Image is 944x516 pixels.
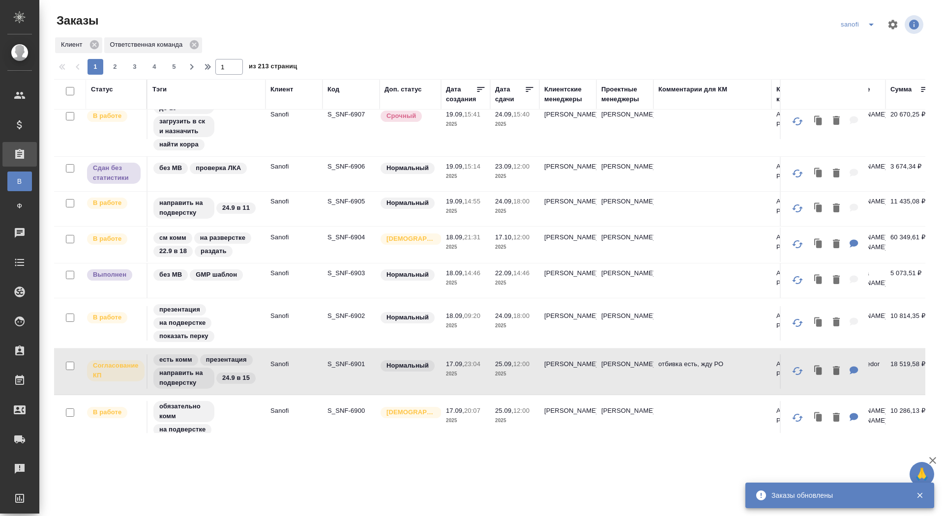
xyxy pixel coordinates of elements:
td: [PERSON_NAME] [539,157,596,191]
button: Клонировать [809,270,828,290]
p: 15:40 [513,111,530,118]
div: Заказы обновлены [771,490,901,500]
td: [PERSON_NAME] [539,306,596,341]
button: Удалить [828,234,845,255]
span: Настроить таблицу [881,13,905,36]
p: 2025 [446,369,485,379]
td: 11 435,08 ₽ [885,192,935,226]
p: на разверстке [200,233,245,243]
p: В работе [93,407,121,417]
td: [PERSON_NAME] [539,192,596,226]
p: 2025 [446,321,485,331]
div: Статус по умолчанию для стандартных заказов [380,311,436,324]
div: Тэги [152,85,167,94]
p: показать перку [159,331,208,341]
div: Статус [91,85,113,94]
button: Для КМ: отбивка есть, жду РО [845,361,863,381]
button: Обновить [786,406,809,430]
p: Sanofi [270,232,318,242]
div: без МВ, GMP шаблон [152,268,261,282]
p: 14:46 [464,269,480,277]
p: направить на подверстку [159,198,208,218]
a: В [7,172,32,191]
p: проверка ЛКА [196,163,241,173]
p: Sanofi [270,162,318,172]
td: 18 519,58 ₽ [885,354,935,389]
p: АО "Санофи Россия" [776,110,824,129]
td: 3 674,34 ₽ [885,157,935,191]
p: АО "Санофи Россия" [776,311,824,331]
div: Клиент [270,85,293,94]
p: на подверстке [159,318,206,328]
p: S_SNF-6901 [327,359,375,369]
div: Выставляет ПМ после принятия заказа от КМа [86,406,142,419]
p: Нормальный [386,361,429,371]
p: S_SNF-6903 [327,268,375,278]
button: Обновить [786,162,809,185]
div: Проектные менеджеры [601,85,649,104]
p: 17.10, [495,233,513,241]
button: 5 [166,59,182,75]
p: В работе [93,111,121,121]
button: Клонировать [809,111,828,131]
button: Клонировать [809,361,828,381]
button: Удалить [828,408,845,428]
p: S_SNF-6905 [327,197,375,206]
p: 2025 [495,242,534,252]
p: 2025 [495,278,534,288]
div: Выставляется автоматически, если на указанный объем услуг необходимо больше времени в стандартном... [380,110,436,123]
p: отбивка есть, жду РО [658,359,767,369]
p: презентация [159,305,200,315]
p: 25.09, [495,360,513,368]
td: [PERSON_NAME] [539,401,596,435]
p: [DEMOGRAPHIC_DATA] [386,407,436,417]
div: презентация, на подверстке, показать перку [152,303,261,343]
a: Ф [7,196,32,216]
div: есть комм, презентация, направить на подверстку, 24.9 в 15 [152,353,261,390]
button: 2 [107,59,123,75]
p: 23:04 [464,360,480,368]
p: 2025 [495,206,534,216]
p: презентация [206,355,247,365]
p: 14:46 [513,269,530,277]
button: Обновить [786,110,809,133]
p: 2025 [495,119,534,129]
button: Удалить [828,164,845,184]
p: В работе [93,198,121,208]
button: Клонировать [809,234,828,255]
p: АО "Санофи Россия" [776,406,824,426]
p: 15:41 [464,111,480,118]
p: Sanofi [270,197,318,206]
div: Выставляется автоматически для первых 3 заказов нового контактного лица. Особое внимание [380,406,436,419]
div: Выставляет ПМ после принятия заказа от КМа [86,311,142,324]
p: на подверстке [159,425,206,434]
span: из 213 страниц [249,60,297,75]
p: 22.09, [495,269,513,277]
p: 22.9 в 18 [159,246,187,256]
div: Выставляется автоматически для первых 3 заказов нового контактного лица. Особое внимание [380,232,436,246]
p: Sanofi [270,406,318,416]
p: 19.09, [446,111,464,118]
p: 2025 [495,369,534,379]
p: 23.09, [495,163,513,170]
p: 17.09, [446,360,464,368]
p: 15:14 [464,163,480,170]
td: [PERSON_NAME] [539,228,596,262]
div: Выставляет ПМ после принятия заказа от КМа [86,232,142,246]
p: 2025 [446,172,485,181]
p: 2025 [495,321,534,331]
p: 24.9 в 11 [222,203,250,213]
div: направить на подверстку, 24.9 в 11 [152,197,261,220]
p: загрузить в ск и назначить [159,116,208,136]
td: [PERSON_NAME] [596,354,653,389]
p: 12:00 [513,163,530,170]
p: 24.09, [495,312,513,319]
p: Нормальный [386,313,429,322]
p: см комм [159,233,186,243]
p: 2025 [446,206,485,216]
p: Выполнен [93,270,126,280]
div: Статус по умолчанию для стандартных заказов [380,359,436,373]
p: АО "Санофи Россия" [776,162,824,181]
p: обязательно комм [159,401,208,421]
p: В работе [93,313,121,322]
